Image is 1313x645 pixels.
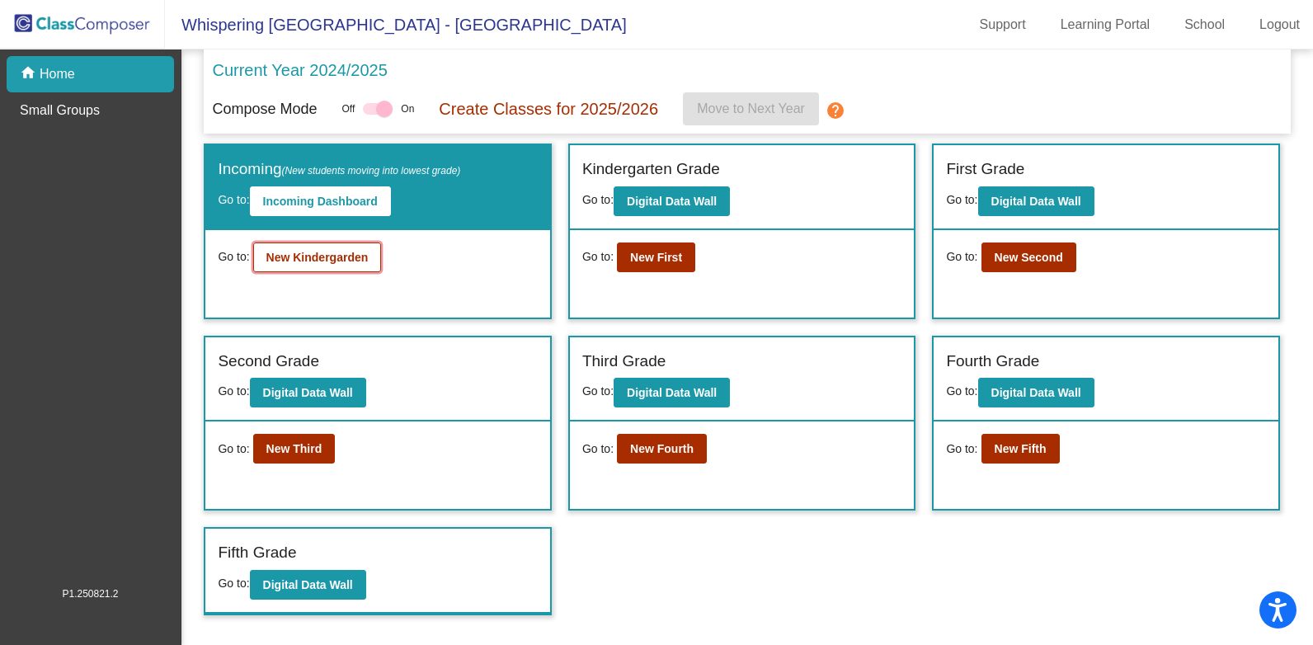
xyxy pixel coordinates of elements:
[263,195,378,208] b: Incoming Dashboard
[627,386,717,399] b: Digital Data Wall
[946,248,977,266] span: Go to:
[627,195,717,208] b: Digital Data Wall
[218,440,249,458] span: Go to:
[582,158,720,181] label: Kindergarten Grade
[981,434,1060,464] button: New Fifth
[946,350,1039,374] label: Fourth Grade
[266,251,369,264] b: New Kindergarden
[582,248,614,266] span: Go to:
[995,442,1047,455] b: New Fifth
[630,442,694,455] b: New Fourth
[40,64,75,84] p: Home
[266,442,322,455] b: New Third
[253,242,382,272] button: New Kindergarden
[991,386,1081,399] b: Digital Data Wall
[250,186,391,216] button: Incoming Dashboard
[630,251,682,264] b: New First
[582,384,614,398] span: Go to:
[683,92,819,125] button: Move to Next Year
[342,101,355,116] span: Off
[282,165,461,177] span: (New students moving into lowest grade)
[250,570,366,600] button: Digital Data Wall
[218,577,249,590] span: Go to:
[1047,12,1164,38] a: Learning Portal
[250,378,366,407] button: Digital Data Wall
[617,434,707,464] button: New Fourth
[991,195,1081,208] b: Digital Data Wall
[582,193,614,206] span: Go to:
[218,248,249,266] span: Go to:
[978,186,1094,216] button: Digital Data Wall
[697,101,805,115] span: Move to Next Year
[978,378,1094,407] button: Digital Data Wall
[212,58,387,82] p: Current Year 2024/2025
[614,378,730,407] button: Digital Data Wall
[946,193,977,206] span: Go to:
[263,578,353,591] b: Digital Data Wall
[218,158,460,181] label: Incoming
[218,350,319,374] label: Second Grade
[212,98,317,120] p: Compose Mode
[614,186,730,216] button: Digital Data Wall
[263,386,353,399] b: Digital Data Wall
[165,12,627,38] span: Whispering [GEOGRAPHIC_DATA] - [GEOGRAPHIC_DATA]
[218,193,249,206] span: Go to:
[981,242,1076,272] button: New Second
[582,440,614,458] span: Go to:
[967,12,1039,38] a: Support
[20,101,100,120] p: Small Groups
[946,158,1024,181] label: First Grade
[946,440,977,458] span: Go to:
[439,97,658,121] p: Create Classes for 2025/2026
[826,101,845,120] mat-icon: help
[995,251,1063,264] b: New Second
[20,64,40,84] mat-icon: home
[617,242,695,272] button: New First
[1246,12,1313,38] a: Logout
[218,541,296,565] label: Fifth Grade
[582,350,666,374] label: Third Grade
[218,384,249,398] span: Go to:
[253,434,336,464] button: New Third
[1171,12,1238,38] a: School
[401,101,414,116] span: On
[946,384,977,398] span: Go to:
